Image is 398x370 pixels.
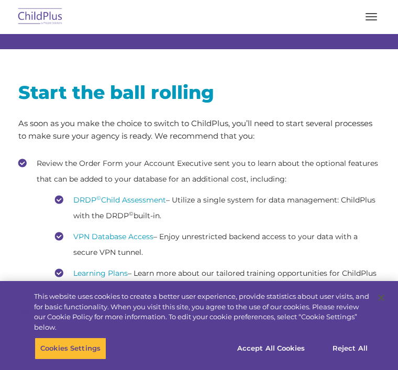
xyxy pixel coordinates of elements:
button: Cookies Settings [35,338,106,360]
button: Reject All [317,338,383,360]
p: As soon as you make the choice to switch to ChildPlus, you’ll need to start several processes to ... [18,117,380,142]
sup: © [96,195,101,201]
sup: © [129,210,134,217]
button: Close [370,286,393,309]
li: – Enjoy unrestricted backend access to your data with a secure VPN tunnel. [55,229,380,260]
button: Accept All Cookies [231,338,311,360]
a: VPN Database Access [73,232,153,241]
li: – Utilize a single system for data management: ChildPlus with the DRDP built-in. [55,192,380,223]
a: Learning Plans [73,268,128,278]
a: DRDP©Child Assessment [73,195,166,205]
div: This website uses cookies to create a better user experience, provide statistics about user visit... [34,291,370,332]
h2: Start the ball rolling [18,81,380,104]
li: Review the Order Form your Account Executive sent you to learn about the optional features that c... [18,155,380,328]
img: ChildPlus by Procare Solutions [16,5,65,29]
li: – Learn more about our tailored training opportunities for ChildPlus and the DRDP child assessmen... [55,265,380,328]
